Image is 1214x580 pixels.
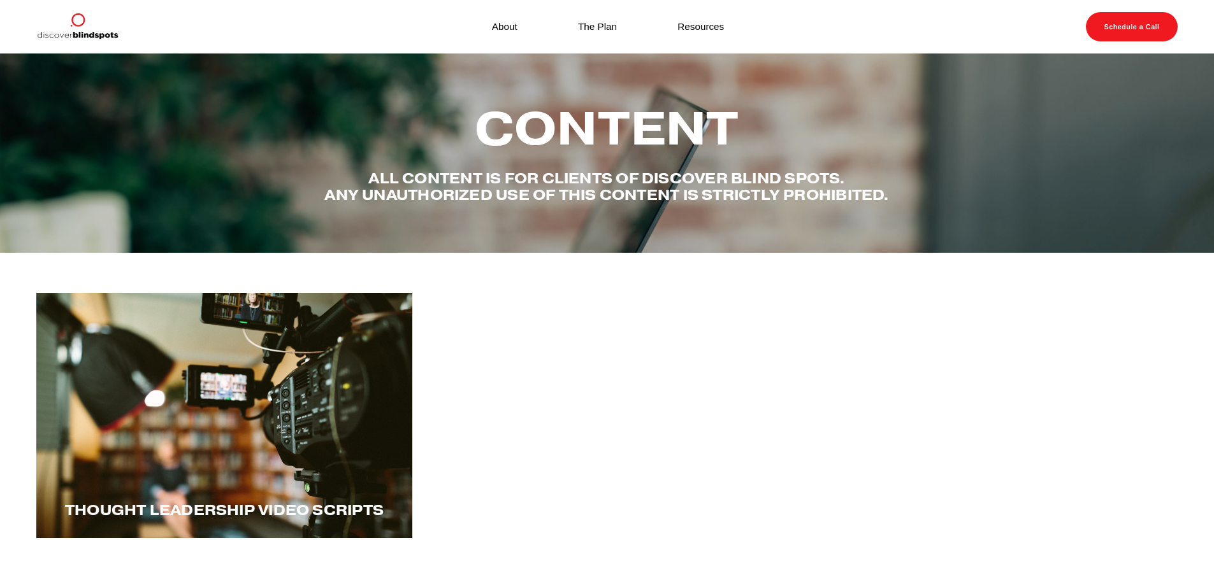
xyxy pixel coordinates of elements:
[36,12,118,41] img: Discover Blind Spots
[677,18,724,35] a: Resources
[324,170,891,203] h4: All content is for Clients of Discover Blind spots. Any unauthorized use of this content is stric...
[578,18,617,35] a: The Plan
[324,104,891,153] h2: Content
[530,501,683,519] span: One word blogs
[934,501,1045,519] span: Voice Overs
[65,501,384,519] span: Thought LEadership Video Scripts
[492,18,517,35] a: About
[1086,12,1178,41] a: Schedule a Call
